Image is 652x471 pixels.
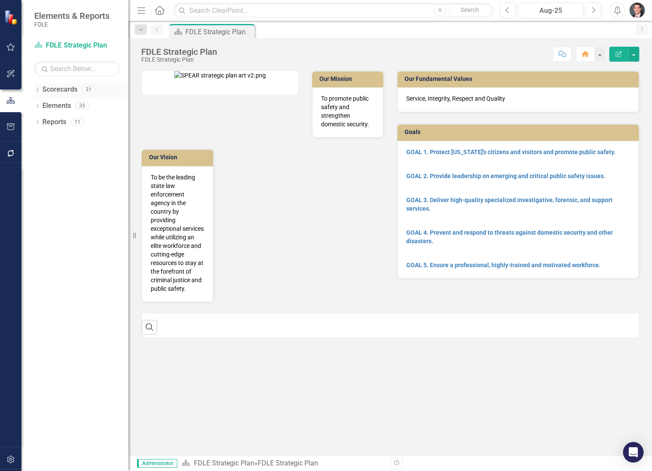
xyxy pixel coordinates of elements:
img: SPEAR strategic plan art v2.png [174,71,266,80]
h3: Our Vision [149,154,209,161]
div: FDLE Strategic Plan [257,459,318,467]
span: Administrator [137,459,177,468]
h3: Our Fundamental Values [405,76,635,82]
p: To be the leading state law enforcement agency in the country by providing exceptional services w... [151,173,204,293]
span: Search [460,6,479,13]
a: GOAL 3. Deliver high-quality specialized investigative, forensic, and support services. [406,197,613,212]
p: Service, Integrity, Respect and Quality [406,94,630,103]
a: FDLE Strategic Plan [194,459,254,467]
div: 35 [75,102,89,110]
small: FDLE [34,21,110,28]
div: 31 [82,86,95,93]
a: FDLE Strategic Plan [34,41,120,51]
span: Elements & Reports [34,11,110,21]
div: » [182,459,384,468]
button: Search [448,4,491,16]
a: Reports [42,117,66,127]
p: To promote public safety and strengthen domestic security. [321,94,375,128]
div: FDLE Strategic Plan [141,57,217,63]
div: Aug-25 [521,6,580,16]
h3: Goals [405,129,635,135]
a: GOAL 2. Provide leadership on emerging and critical public safety issues. [406,173,605,179]
a: Scorecards [42,85,77,95]
img: Will Grissom [629,3,645,18]
div: Open Intercom Messenger [623,442,643,462]
a: Elements [42,101,71,111]
a: GOAL 4. Prevent and respond to threats against domestic security and other disasters. [406,229,613,244]
div: FDLE Strategic Plan [185,27,253,37]
button: Aug-25 [518,3,583,18]
div: FDLE Strategic Plan [141,47,217,57]
div: 11 [71,118,84,125]
h3: Our Mission [319,76,379,82]
input: Search ClearPoint... [173,3,493,18]
img: ClearPoint Strategy [4,10,19,25]
a: GOAL 1. Protect [US_STATE]'s citizens and visitors and promote public safety. [406,149,616,155]
a: GOAL 5. Ensure a professional, highly-trained and motivated workforce. [406,262,601,268]
input: Search Below... [34,61,120,76]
